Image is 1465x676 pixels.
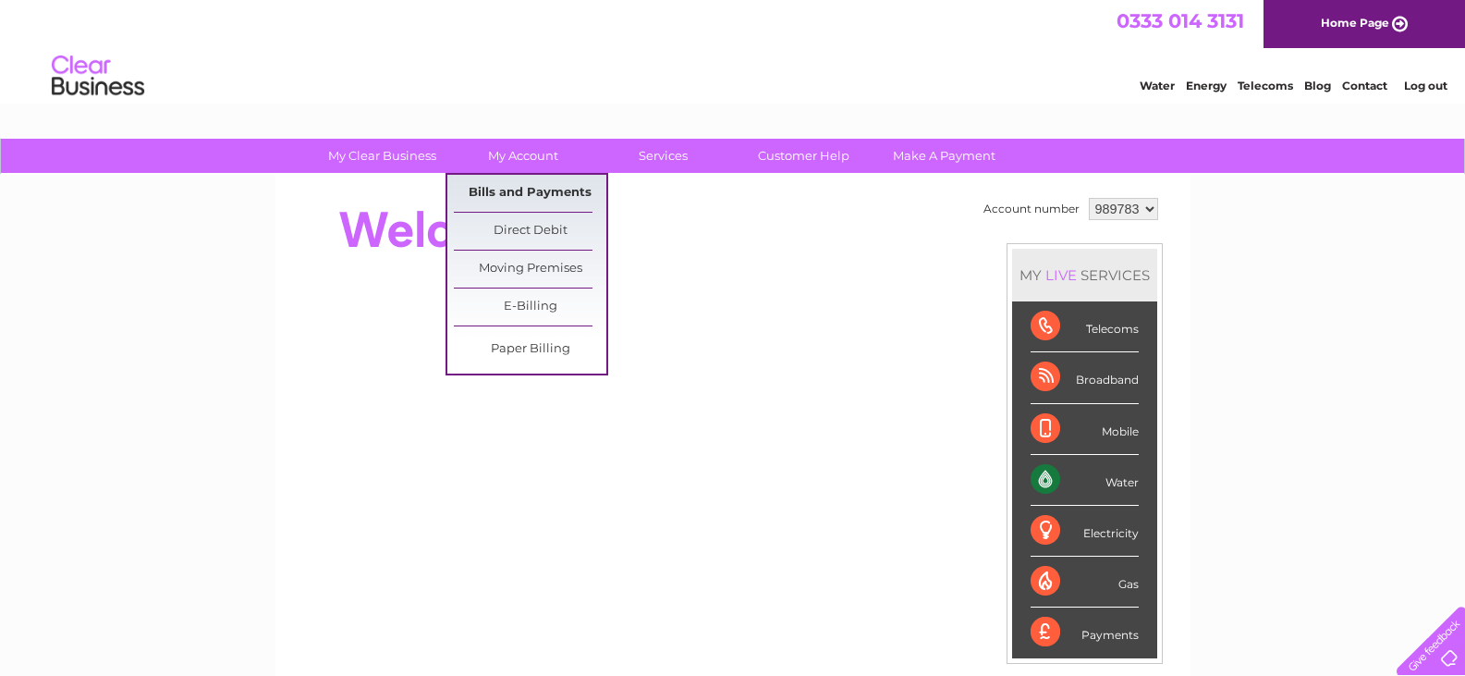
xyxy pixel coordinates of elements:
[587,139,739,173] a: Services
[1238,79,1293,92] a: Telecoms
[1031,506,1139,557] div: Electricity
[297,10,1170,90] div: Clear Business is a trading name of Verastar Limited (registered in [GEOGRAPHIC_DATA] No. 3667643...
[1031,608,1139,658] div: Payments
[306,139,458,173] a: My Clear Business
[1304,79,1331,92] a: Blog
[1031,557,1139,608] div: Gas
[454,289,606,326] a: E-Billing
[1012,249,1157,301] div: MY SERVICES
[1031,352,1139,403] div: Broadband
[1031,301,1139,352] div: Telecoms
[1140,79,1175,92] a: Water
[454,251,606,288] a: Moving Premises
[446,139,599,173] a: My Account
[454,331,606,368] a: Paper Billing
[868,139,1020,173] a: Make A Payment
[1031,455,1139,506] div: Water
[1186,79,1227,92] a: Energy
[1117,9,1244,32] a: 0333 014 3131
[1042,266,1080,284] div: LIVE
[454,175,606,212] a: Bills and Payments
[979,193,1084,225] td: Account number
[727,139,880,173] a: Customer Help
[454,213,606,250] a: Direct Debit
[51,48,145,104] img: logo.png
[1342,79,1387,92] a: Contact
[1031,404,1139,455] div: Mobile
[1404,79,1447,92] a: Log out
